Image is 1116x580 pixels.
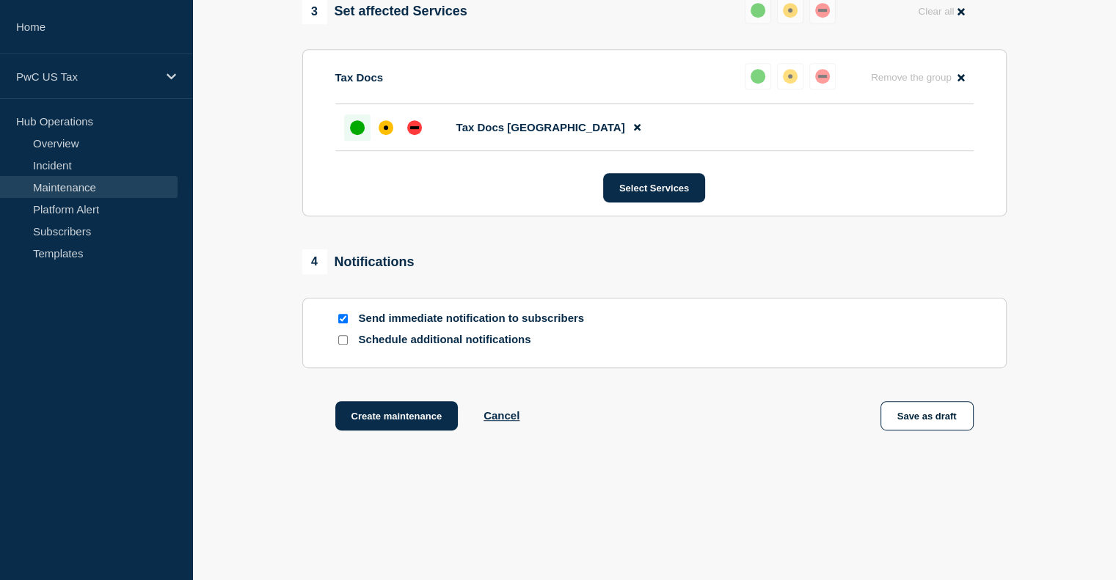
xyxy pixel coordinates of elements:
[783,69,798,84] div: affected
[407,120,422,135] div: down
[603,173,705,202] button: Select Services
[751,3,765,18] div: up
[338,335,348,345] input: Schedule additional notifications
[783,3,798,18] div: affected
[302,249,327,274] span: 4
[815,69,830,84] div: down
[809,63,836,89] button: down
[880,401,974,430] button: Save as draft
[359,312,594,326] p: Send immediate notification to subscribers
[745,63,771,89] button: up
[751,69,765,84] div: up
[871,72,952,83] span: Remove the group
[350,120,365,135] div: up
[484,409,519,422] button: Cancel
[335,401,459,430] button: Create maintenance
[456,121,625,133] span: Tax Docs [GEOGRAPHIC_DATA]
[335,71,384,84] p: Tax Docs
[862,63,974,92] button: Remove the group
[302,249,415,274] div: Notifications
[338,314,348,323] input: Send immediate notification to subscribers
[359,333,594,347] p: Schedule additional notifications
[815,3,830,18] div: down
[16,70,157,83] p: PwC US Tax
[777,63,803,89] button: affected
[379,120,393,135] div: affected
